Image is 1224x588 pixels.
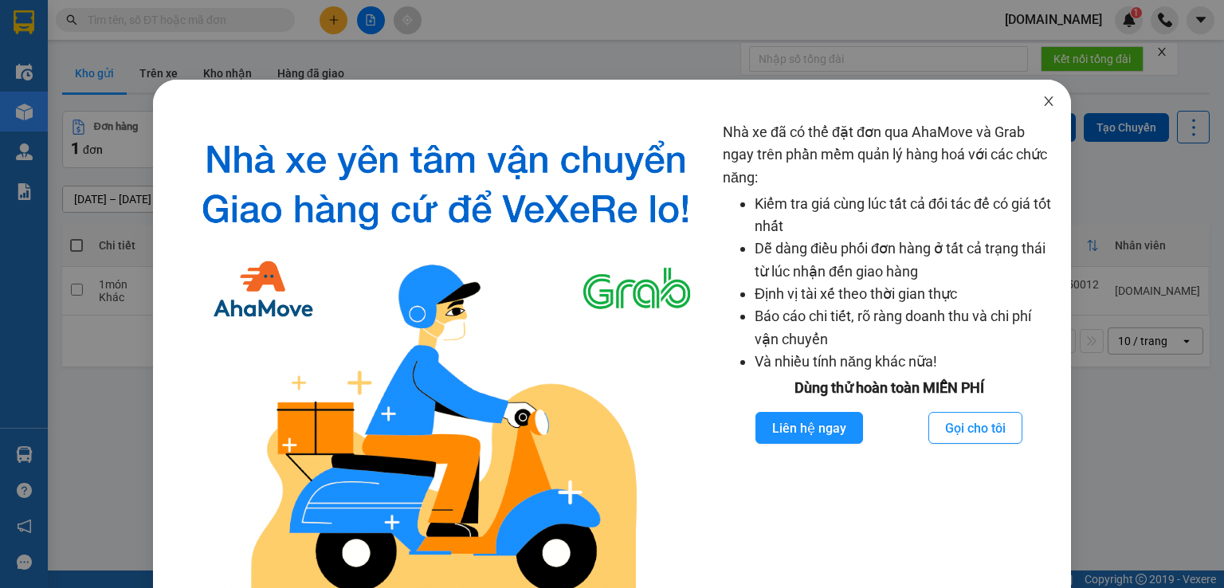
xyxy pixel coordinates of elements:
[755,237,1055,283] li: Dễ dàng điều phối đơn hàng ở tất cả trạng thái từ lúc nhận đến giao hàng
[1026,80,1071,124] button: Close
[755,283,1055,305] li: Định vị tài xế theo thời gian thực
[755,351,1055,373] li: Và nhiều tính năng khác nữa!
[723,377,1055,399] div: Dùng thử hoàn toàn MIỄN PHÍ
[1042,95,1055,108] span: close
[772,418,846,438] span: Liên hệ ngay
[945,418,1006,438] span: Gọi cho tôi
[755,412,863,444] button: Liên hệ ngay
[755,305,1055,351] li: Báo cáo chi tiết, rõ ràng doanh thu và chi phí vận chuyển
[928,412,1022,444] button: Gọi cho tôi
[755,193,1055,238] li: Kiểm tra giá cùng lúc tất cả đối tác để có giá tốt nhất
